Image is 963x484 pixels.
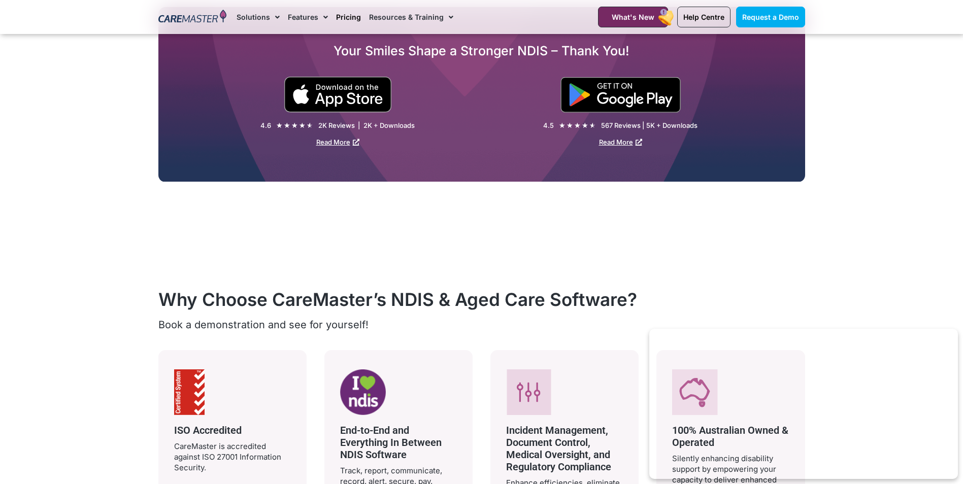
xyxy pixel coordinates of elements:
[649,329,958,479] iframe: Popup CTA
[567,120,573,131] i: ★
[598,7,668,27] a: What's New
[174,441,291,473] p: CareMaster is accredited against ISO 27001 Information Security.
[677,7,730,27] a: Help Centre
[307,120,313,131] i: ★
[582,120,588,131] i: ★
[158,289,805,310] h2: Why Choose CareMaster’s NDIS & Aged Care Software?
[299,120,306,131] i: ★
[276,120,313,131] div: 4.5/5
[316,138,359,146] a: Read More
[291,120,298,131] i: ★
[506,424,611,473] span: Incident Management, Document Control, Medical Oversight, and Regulatory Compliance
[559,120,566,131] i: ★
[599,138,642,146] a: Read More
[284,77,392,113] img: small black download on the apple app store button.
[574,120,581,131] i: ★
[589,120,596,131] i: ★
[560,77,681,113] img: "Get is on" Black Google play button.
[559,120,596,131] div: 4.5/5
[276,120,283,131] i: ★
[736,7,805,27] a: Request a Demo
[340,424,442,461] span: End-to-End and Everything In Between NDIS Software
[158,10,227,25] img: CareMaster Logo
[318,121,415,130] div: 2K Reviews | 2K + Downloads
[158,43,805,59] h2: Your Smiles Shape a Stronger NDIS – Thank You!
[260,121,271,130] div: 4.6
[284,120,290,131] i: ★
[174,424,242,436] span: ISO Accredited
[601,121,698,130] div: 567 Reviews | 5K + Downloads
[742,13,799,21] span: Request a Demo
[683,13,724,21] span: Help Centre
[612,13,654,21] span: What's New
[158,319,369,331] span: Book a demonstration and see for yourself!
[543,121,554,130] div: 4.5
